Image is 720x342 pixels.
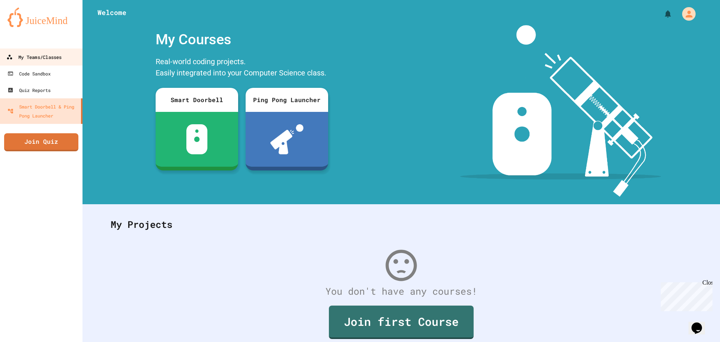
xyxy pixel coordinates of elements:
[7,69,51,78] div: Code Sandbox
[152,54,332,82] div: Real-world coding projects. Easily integrated into your Computer Science class.
[7,102,78,120] div: Smart Doorbell & Ping Pong Launcher
[649,8,674,20] div: My Notifications
[152,25,332,54] div: My Courses
[3,3,52,48] div: Chat with us now!Close
[329,306,474,339] a: Join first Course
[460,25,661,197] img: banner-image-my-projects.png
[6,53,61,62] div: My Teams/Classes
[7,86,51,95] div: Quiz Reports
[156,88,238,112] div: Smart Doorbell
[103,210,699,239] div: My Projects
[103,284,699,298] div: You don't have any courses!
[270,124,304,154] img: ppl-with-ball.png
[7,8,75,27] img: logo-orange.svg
[658,279,712,311] iframe: chat widget
[4,133,78,151] a: Join Quiz
[674,5,697,23] div: My Account
[246,88,328,112] div: Ping Pong Launcher
[688,312,712,334] iframe: chat widget
[186,124,208,154] img: sdb-white.svg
